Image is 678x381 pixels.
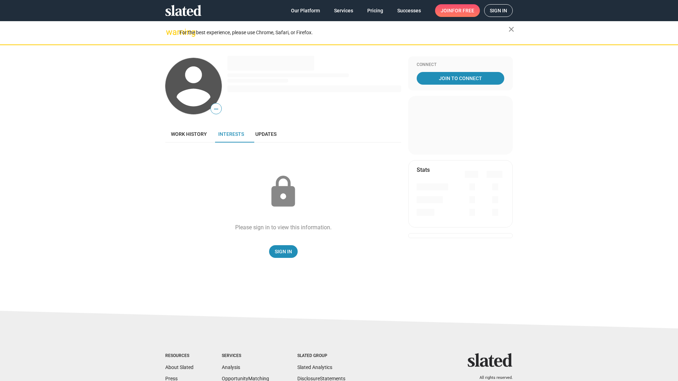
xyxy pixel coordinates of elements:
[417,72,504,85] a: Join To Connect
[367,4,383,17] span: Pricing
[166,28,174,36] mat-icon: warning
[417,166,430,174] mat-card-title: Stats
[392,4,427,17] a: Successes
[165,364,194,370] a: About Slated
[213,126,250,143] a: Interests
[250,126,282,143] a: Updates
[452,4,474,17] span: for free
[285,4,326,17] a: Our Platform
[297,353,345,359] div: Slated Group
[269,245,298,258] a: Sign In
[297,364,332,370] a: Slated Analytics
[417,62,504,68] div: Connect
[171,131,207,137] span: Work history
[222,364,240,370] a: Analysis
[179,28,509,37] div: For the best experience, please use Chrome, Safari, or Firefox.
[222,353,269,359] div: Services
[275,245,292,258] span: Sign In
[328,4,359,17] a: Services
[507,25,516,34] mat-icon: close
[490,5,507,17] span: Sign in
[418,72,503,85] span: Join To Connect
[397,4,421,17] span: Successes
[165,353,194,359] div: Resources
[441,4,474,17] span: Join
[165,126,213,143] a: Work history
[235,224,332,231] div: Please sign in to view this information.
[334,4,353,17] span: Services
[218,131,244,137] span: Interests
[435,4,480,17] a: Joinfor free
[255,131,276,137] span: Updates
[362,4,389,17] a: Pricing
[484,4,513,17] a: Sign in
[211,104,221,114] span: —
[291,4,320,17] span: Our Platform
[266,174,301,210] mat-icon: lock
